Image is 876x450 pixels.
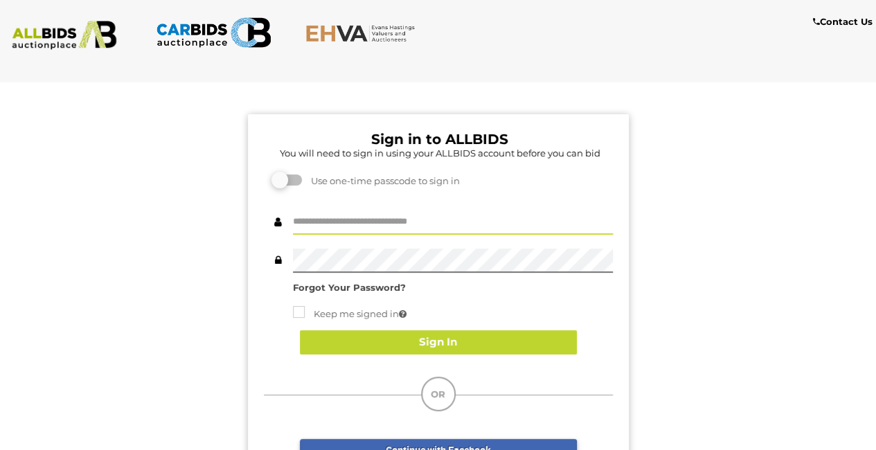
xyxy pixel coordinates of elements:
img: EHVA.com.au [305,24,421,42]
a: Contact Us [813,14,876,30]
img: ALLBIDS.com.au [6,21,122,50]
div: OR [421,377,456,411]
span: Use one-time passcode to sign in [304,175,460,186]
h5: You will need to sign in using your ALLBIDS account before you can bid [267,148,613,158]
img: CARBIDS.com.au [156,14,271,51]
b: Contact Us [813,16,873,27]
label: Keep me signed in [293,306,406,322]
button: Sign In [300,330,577,354]
b: Sign in to ALLBIDS [371,131,508,147]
